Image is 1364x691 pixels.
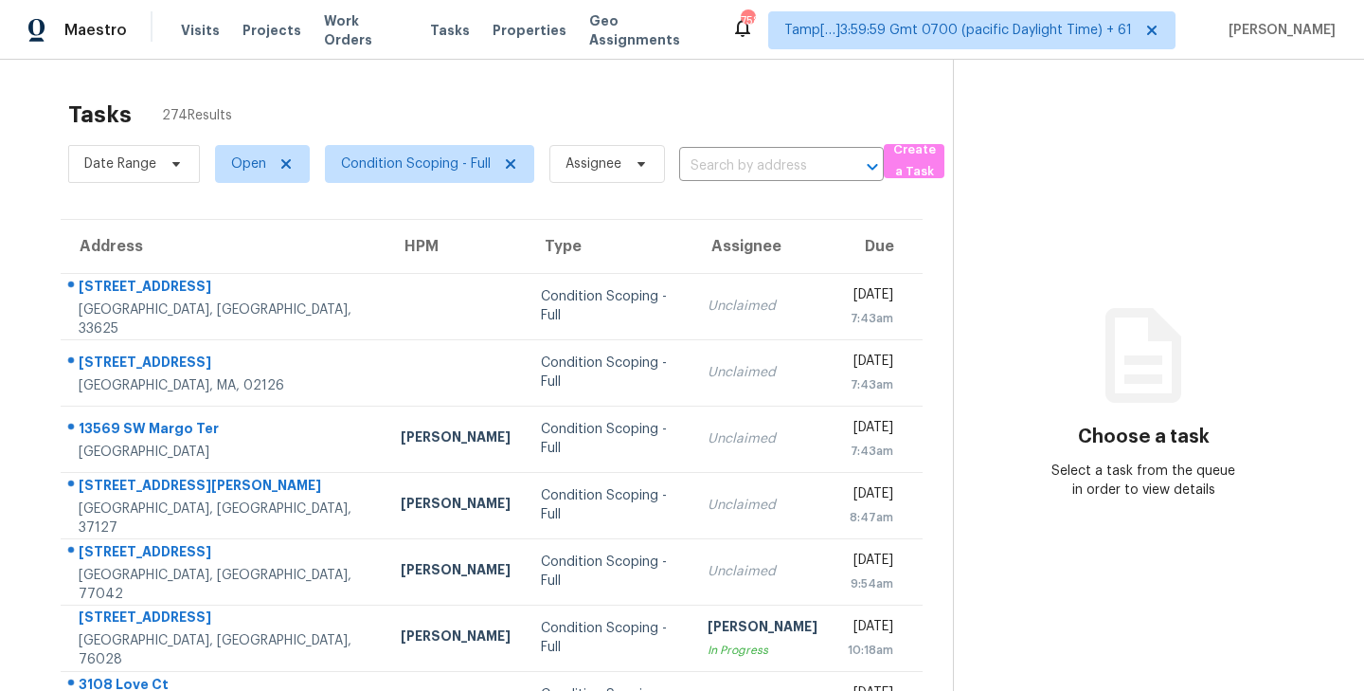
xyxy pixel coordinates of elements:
div: 7:43am [848,309,893,328]
div: 7:43am [848,442,893,461]
div: Condition Scoping - Full [541,619,677,657]
div: [STREET_ADDRESS] [79,542,370,566]
div: [GEOGRAPHIC_DATA], [GEOGRAPHIC_DATA], 33625 [79,300,370,338]
div: Condition Scoping - Full [541,420,677,458]
button: Open [859,154,886,180]
div: Unclaimed [708,562,817,581]
div: Unclaimed [708,363,817,382]
span: Geo Assignments [589,11,709,49]
div: Unclaimed [708,297,817,316]
div: [STREET_ADDRESS] [79,353,370,376]
span: Tasks [430,24,470,37]
div: Unclaimed [708,496,817,515]
div: [PERSON_NAME] [401,427,511,451]
div: 758 [741,11,754,30]
div: [STREET_ADDRESS][PERSON_NAME] [79,476,370,500]
div: [PERSON_NAME] [401,494,511,518]
th: HPM [386,220,526,273]
div: [GEOGRAPHIC_DATA], [GEOGRAPHIC_DATA], 37127 [79,500,370,537]
h3: Choose a task [1078,427,1210,446]
div: [GEOGRAPHIC_DATA] [79,443,370,462]
div: [STREET_ADDRESS] [79,608,370,631]
div: Select a task from the queue in order to view details [1049,462,1239,500]
span: Visits [181,21,220,40]
div: [GEOGRAPHIC_DATA], MA, 02126 [79,376,370,395]
span: Maestro [64,21,127,40]
span: Work Orders [324,11,407,49]
th: Due [833,220,923,273]
div: [DATE] [848,352,893,375]
div: [STREET_ADDRESS] [79,277,370,300]
div: 8:47am [848,508,893,527]
h2: Tasks [68,105,132,124]
span: Create a Task [893,139,935,183]
div: Condition Scoping - Full [541,486,677,524]
div: [DATE] [848,551,893,574]
div: 10:18am [848,641,893,660]
div: 7:43am [848,375,893,394]
span: Open [231,155,266,173]
div: [DATE] [848,484,893,508]
div: Condition Scoping - Full [541,287,677,325]
div: 13569 SW Margo Ter [79,419,370,443]
span: Assignee [565,155,621,173]
div: [PERSON_NAME] [708,617,817,641]
div: 9:54am [848,574,893,593]
th: Type [526,220,692,273]
div: [PERSON_NAME] [401,560,511,584]
th: Assignee [692,220,833,273]
div: [GEOGRAPHIC_DATA], [GEOGRAPHIC_DATA], 76028 [79,631,370,669]
div: [DATE] [848,617,893,641]
span: [PERSON_NAME] [1221,21,1336,40]
div: [DATE] [848,418,893,442]
input: Search by address [679,152,831,181]
div: Unclaimed [708,429,817,448]
span: Tamp[…]3:59:59 Gmt 0700 (pacific Daylight Time) + 61 [784,21,1132,40]
span: Condition Scoping - Full [341,155,491,173]
span: Date Range [84,155,156,173]
span: Properties [493,21,566,40]
span: Projects [242,21,301,40]
th: Address [61,220,386,273]
div: Condition Scoping - Full [541,354,677,391]
button: Create a Task [884,144,944,178]
span: 274 Results [162,106,232,125]
div: Condition Scoping - Full [541,553,677,591]
div: [GEOGRAPHIC_DATA], [GEOGRAPHIC_DATA], 77042 [79,566,370,604]
div: [PERSON_NAME] [401,627,511,650]
div: [DATE] [848,285,893,309]
div: In Progress [708,641,817,660]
